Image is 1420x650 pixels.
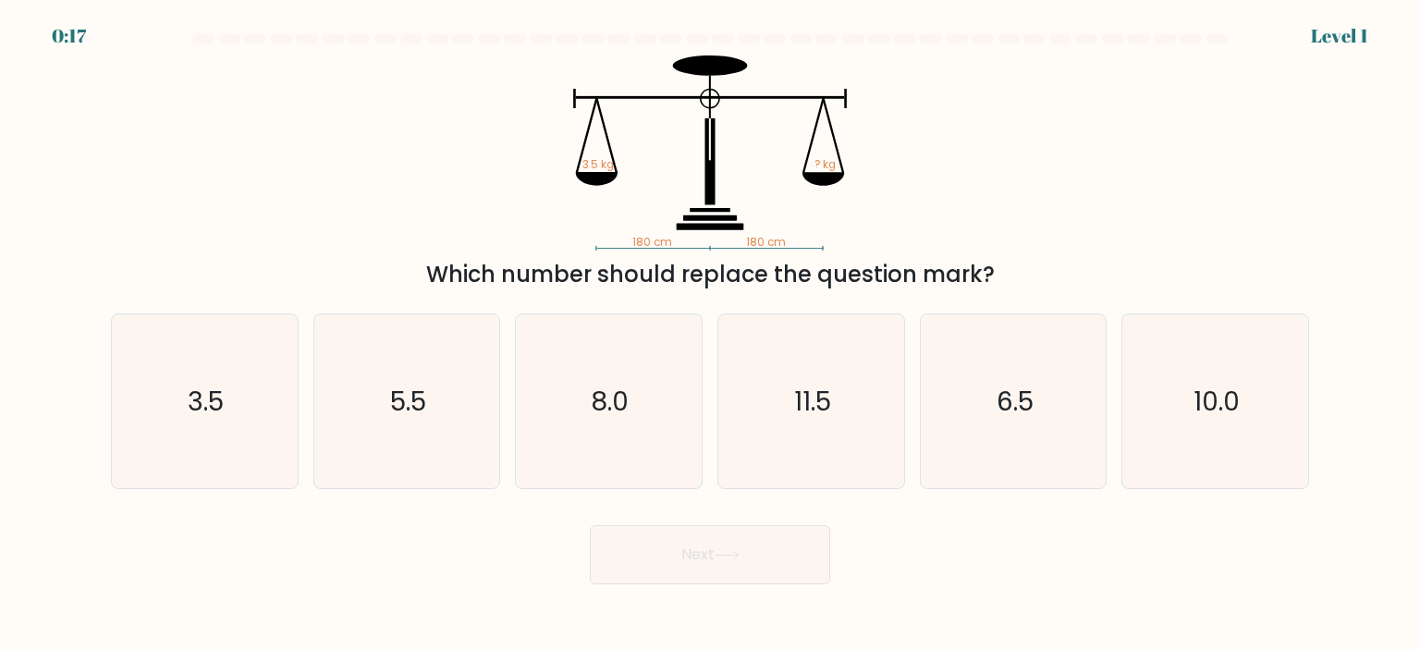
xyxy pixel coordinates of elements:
tspan: ? kg [814,157,836,172]
text: 8.0 [592,383,630,420]
text: 6.5 [997,383,1034,420]
text: 3.5 [189,383,225,420]
tspan: 3.5 kg [582,157,614,172]
tspan: 180 cm [632,235,672,250]
tspan: 180 cm [746,235,786,250]
div: Which number should replace the question mark? [122,258,1298,291]
button: Next [590,525,830,584]
text: 5.5 [390,383,426,420]
div: 0:17 [52,22,86,50]
text: 10.0 [1194,383,1240,420]
div: Level 1 [1311,22,1368,50]
text: 11.5 [794,383,831,420]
